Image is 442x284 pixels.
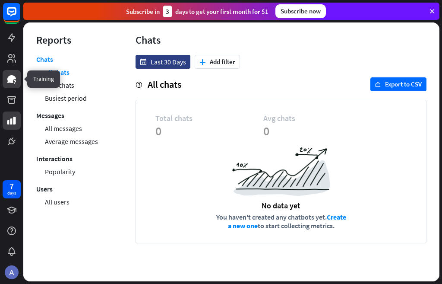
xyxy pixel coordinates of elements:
[375,82,381,87] i: export
[228,213,346,230] a: Create a new one
[7,190,16,196] div: days
[215,213,347,230] div: You haven't created any chatbots yet. to start collecting metrics.
[262,201,300,211] div: No data yet
[36,109,64,122] a: Messages
[45,195,69,208] a: All users
[151,57,186,66] span: Last 30 Days
[126,6,268,17] div: Subscribe in days to get your first month for $1
[9,182,14,190] div: 7
[136,33,426,47] div: Chats
[36,33,110,47] div: Reports
[45,122,82,135] a: All messages
[45,92,87,105] a: Busiest period
[275,4,326,18] div: Subscribe now
[36,55,53,66] a: Chats
[45,165,75,178] a: Popularity
[155,113,263,123] span: Total chats
[45,66,69,79] a: All chats
[140,59,146,65] i: date
[263,123,371,139] span: 0
[45,79,74,92] a: Paid chats
[36,182,53,195] a: Users
[36,152,73,165] a: Interactions
[45,135,98,148] a: Average messages
[163,6,172,17] div: 3
[136,82,142,88] i: help
[7,3,33,29] button: Open LiveChat chat widget
[155,123,263,139] span: 0
[370,77,426,91] button: exportExport to CSV
[195,55,240,69] button: plusAdd filter
[263,113,371,123] span: Avg chats
[148,78,181,90] span: All chats
[232,147,330,196] img: a6954988516a0971c967.png
[199,59,205,65] i: plus
[3,180,21,198] a: 7 days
